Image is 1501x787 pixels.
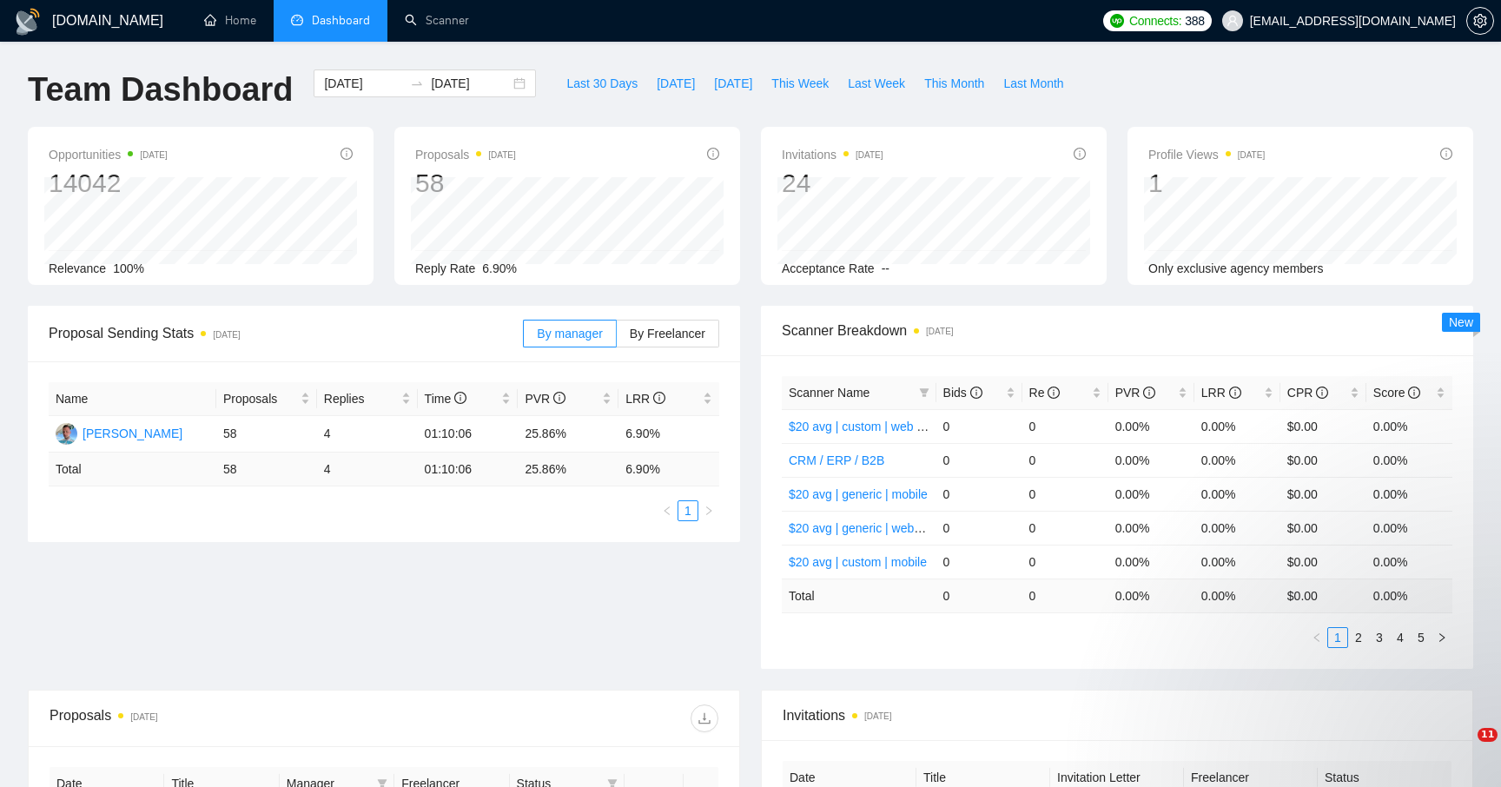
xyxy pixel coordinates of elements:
button: Last 30 Days [557,69,647,97]
td: 58 [216,453,317,486]
span: LRR [625,392,665,406]
li: 1 [678,500,698,521]
span: Invitations [782,144,883,165]
span: 11 [1478,728,1498,742]
span: -- [882,261,889,275]
button: left [657,500,678,521]
time: [DATE] [130,712,157,722]
span: PVR [525,392,565,406]
span: New [1449,315,1473,329]
button: download [691,704,718,732]
span: Only exclusive agency members [1148,261,1324,275]
span: Dashboard [312,13,370,28]
td: 0.00% [1366,409,1452,443]
span: This Week [771,74,829,93]
span: Bids [943,386,982,400]
a: searchScanner [405,13,469,28]
td: 0.00% [1108,409,1194,443]
th: Replies [317,382,418,416]
button: setting [1466,7,1494,35]
td: $0.00 [1280,409,1366,443]
span: Invitations [783,704,1451,726]
td: 4 [317,416,418,453]
td: 0 [936,545,1022,579]
td: 6.90 % [618,453,719,486]
td: 0.00 % [1366,579,1452,612]
td: 0.00% [1366,545,1452,579]
button: Last Week [838,69,915,97]
button: Last Month [994,69,1073,97]
td: 0.00% [1366,511,1452,545]
span: Reply Rate [415,261,475,275]
div: [PERSON_NAME] [83,424,182,443]
a: CRM / ERP / B2B [789,453,884,467]
div: Proposals [50,704,384,732]
span: info-circle [970,387,982,399]
span: CPR [1287,386,1328,400]
th: Proposals [216,382,317,416]
span: info-circle [1440,148,1452,160]
span: info-circle [1048,387,1060,399]
td: 4 [317,453,418,486]
h1: Team Dashboard [28,69,293,110]
span: Connects: [1129,11,1181,30]
td: 0.00% [1108,545,1194,579]
li: Previous Page [657,500,678,521]
span: setting [1467,14,1493,28]
span: info-circle [1229,387,1241,399]
td: 0.00% [1108,477,1194,511]
span: left [662,506,672,516]
span: Acceptance Rate [782,261,875,275]
td: 0.00% [1366,443,1452,477]
span: [DATE] [714,74,752,93]
td: 0 [1022,443,1108,477]
td: 01:10:06 [418,453,519,486]
a: setting [1466,14,1494,28]
span: Proposals [415,144,516,165]
td: 0.00% [1194,477,1280,511]
a: $20 avg | generic | mobile [789,487,928,501]
span: 100% [113,261,144,275]
a: 1 [678,501,698,520]
span: info-circle [1316,387,1328,399]
time: [DATE] [926,327,953,336]
td: 0.00% [1194,511,1280,545]
span: info-circle [653,392,665,404]
span: Last 30 Days [566,74,638,93]
span: By manager [537,327,602,341]
button: This Month [915,69,994,97]
span: Scanner Breakdown [782,320,1452,341]
span: swap-right [410,76,424,90]
td: 0.00 % [1194,579,1280,612]
td: 6.90% [618,416,719,453]
th: Name [49,382,216,416]
span: Replies [324,389,398,408]
li: Next Page [698,500,719,521]
time: [DATE] [140,150,167,160]
td: 0 [936,409,1022,443]
td: 0.00% [1194,443,1280,477]
div: 1 [1148,167,1265,200]
td: 0 [936,511,1022,545]
td: 25.86 % [518,453,618,486]
span: Profile Views [1148,144,1265,165]
button: [DATE] [647,69,704,97]
img: upwork-logo.png [1110,14,1124,28]
span: Last Week [848,74,905,93]
td: 0.00% [1194,545,1280,579]
span: info-circle [341,148,353,160]
a: $20 avg | custom | mobile [789,555,927,569]
span: user [1227,15,1239,27]
time: [DATE] [213,330,240,340]
span: download [691,711,717,725]
span: Time [425,392,466,406]
td: 0 [936,579,1022,612]
a: homeHome [204,13,256,28]
span: Re [1029,386,1061,400]
td: 58 [216,416,317,453]
td: 0.00% [1194,409,1280,443]
td: 0.00% [1108,443,1194,477]
td: 0 [1022,545,1108,579]
a: RM[PERSON_NAME] [56,426,182,440]
time: [DATE] [856,150,883,160]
